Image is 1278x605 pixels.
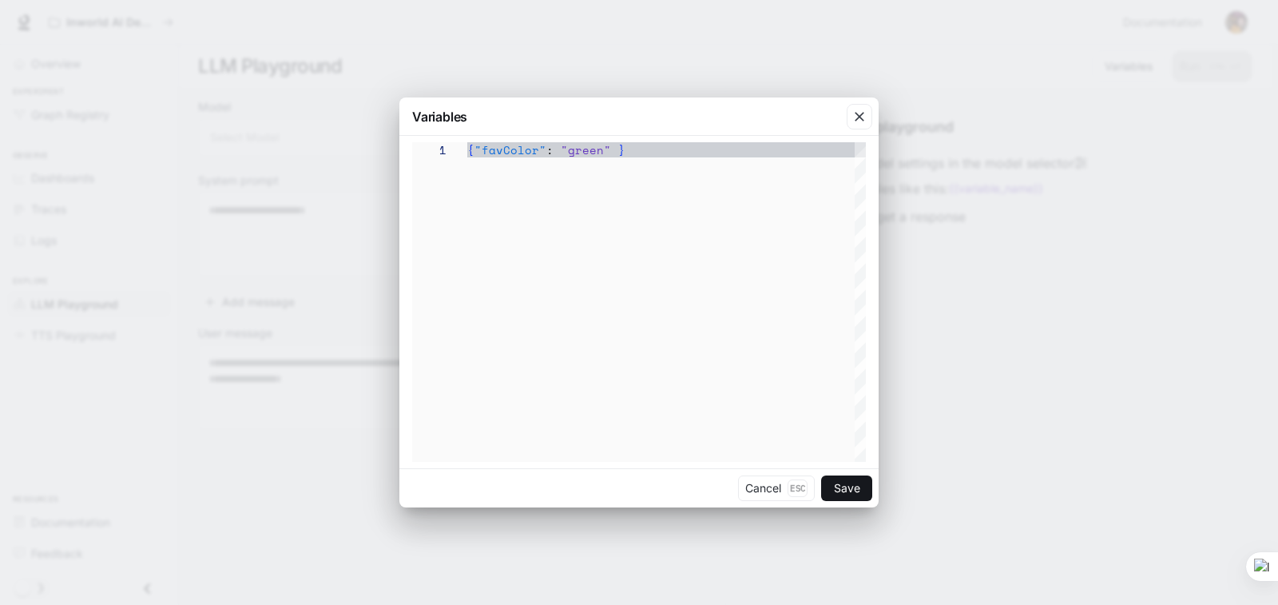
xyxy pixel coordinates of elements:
[561,141,611,158] span: "green"
[546,141,554,158] span: :
[474,141,546,158] span: "favColor"
[788,480,808,497] p: Esc
[467,141,474,158] span: {
[821,476,872,501] button: Save
[412,142,447,157] div: 1
[738,476,815,501] button: CancelEsc
[618,141,625,158] span: }
[412,107,467,126] p: Variables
